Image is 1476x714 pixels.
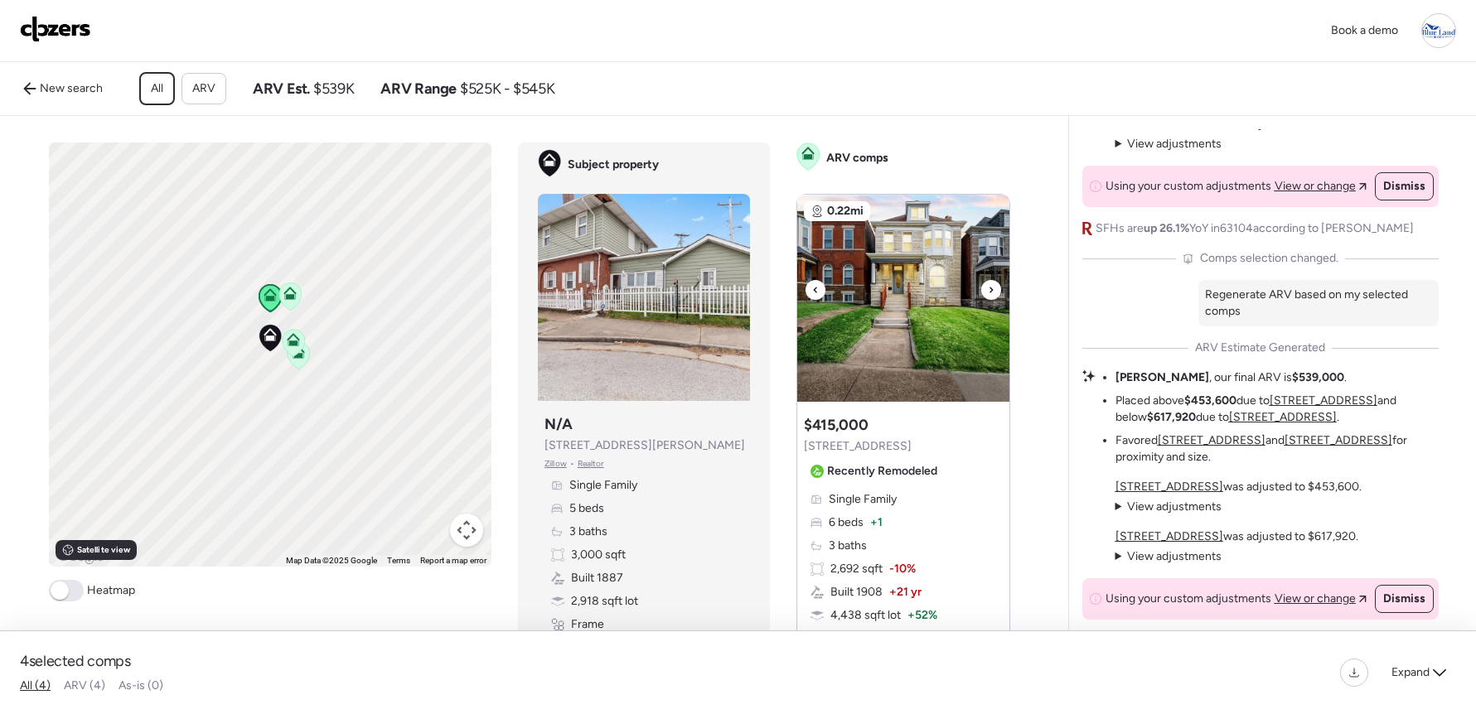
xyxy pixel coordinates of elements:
h3: $415,000 [804,415,868,435]
strong: $453,600 [1184,393,1236,408]
span: Built 1908 [830,584,883,601]
span: As-is (0) [119,678,163,692]
span: [STREET_ADDRESS] [804,438,912,455]
a: [STREET_ADDRESS] [1115,480,1223,494]
li: , our final ARV is . [1115,369,1347,386]
span: ARV Est. [253,79,310,99]
span: ARV comps [826,150,888,166]
span: 2,692 sqft [830,561,883,577]
span: All (4) [20,678,51,692]
span: 3,000 sqft [571,547,626,563]
a: View or change [1275,591,1367,607]
span: Subject property [568,157,659,173]
span: 4 selected comps [20,651,131,671]
span: Zillow [544,457,567,470]
h3: N/A [544,414,573,434]
strong: $539,000 [1292,370,1344,384]
span: 6 beds [829,514,864,531]
span: ARV Estimate Generated [1195,340,1325,356]
summary: View adjustments [1115,548,1222,565]
span: Dismiss [1383,591,1425,607]
span: $539K [313,79,354,99]
span: View adjustments [1127,137,1222,151]
span: Satellite view [77,543,130,557]
span: 4,438 sqft lot [830,607,901,624]
span: Comps selection changed. [1200,250,1338,267]
span: -10% [889,561,916,577]
span: New search [40,80,103,97]
span: • [570,457,574,470]
span: SFHs are YoY in 63104 according to [PERSON_NAME] [1096,220,1414,237]
strong: $617,920 [1147,410,1196,424]
a: [STREET_ADDRESS] [1229,410,1337,424]
span: 2,918 sqft lot [571,593,638,610]
span: 0.22mi [827,203,864,220]
span: View or change [1275,591,1356,607]
a: View or change [1275,178,1367,195]
p: was adjusted to $453,600. [1115,479,1362,495]
span: Frame [571,616,604,633]
span: Realtor [578,457,604,470]
img: Google [53,545,108,567]
span: Built 1887 [571,570,623,586]
span: [STREET_ADDRESS][PERSON_NAME] [544,437,745,454]
span: Using your custom adjustments [1106,591,1271,607]
a: [STREET_ADDRESS] [1285,433,1392,447]
span: Single Family [829,491,897,508]
span: 3 baths [829,538,867,554]
span: ARV (4) [64,678,105,692]
a: Open this area in Google Maps (opens a new window) [53,545,108,567]
summary: View adjustments [1115,499,1222,515]
summary: View adjustments [1115,136,1222,152]
span: Expand [1391,664,1430,681]
span: Recently Remodeled [827,463,937,480]
a: [STREET_ADDRESS] [1270,393,1377,408]
span: Single Family [569,477,637,494]
span: Heatmap [87,582,135,599]
span: 5 beds [569,500,604,517]
span: ARV Range [380,79,457,99]
span: 3 baths [569,523,607,540]
span: Book a demo [1331,23,1398,37]
p: Regenerate ARV based on my selected comps [1205,287,1432,320]
span: + 52% [907,607,937,624]
a: [STREET_ADDRESS] [1115,529,1223,543]
span: + 21 yr [889,584,922,601]
span: Map Data ©2025 Google [286,556,377,565]
img: Logo [20,16,91,42]
span: $525K - $545K [460,79,554,99]
span: ARV [192,80,215,97]
a: New search [13,75,113,102]
span: All [151,80,163,97]
span: View adjustments [1127,499,1222,514]
a: [STREET_ADDRESS] [1158,433,1265,447]
strong: [PERSON_NAME] [1115,370,1209,384]
span: View adjustments [1127,549,1222,563]
li: Placed above due to and below due to . [1115,393,1439,426]
a: Terms (opens in new tab) [387,556,410,565]
button: Map camera controls [450,514,483,547]
span: Using your custom adjustments [1106,178,1271,195]
p: was adjusted to $617,920. [1115,528,1358,545]
span: Dismiss [1383,178,1425,195]
a: Report a map error [420,556,486,565]
li: Favored and for proximity and size. [1115,432,1439,466]
span: + 1 [870,514,883,531]
span: View or change [1275,178,1356,195]
span: up 26.1% [1144,221,1189,235]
